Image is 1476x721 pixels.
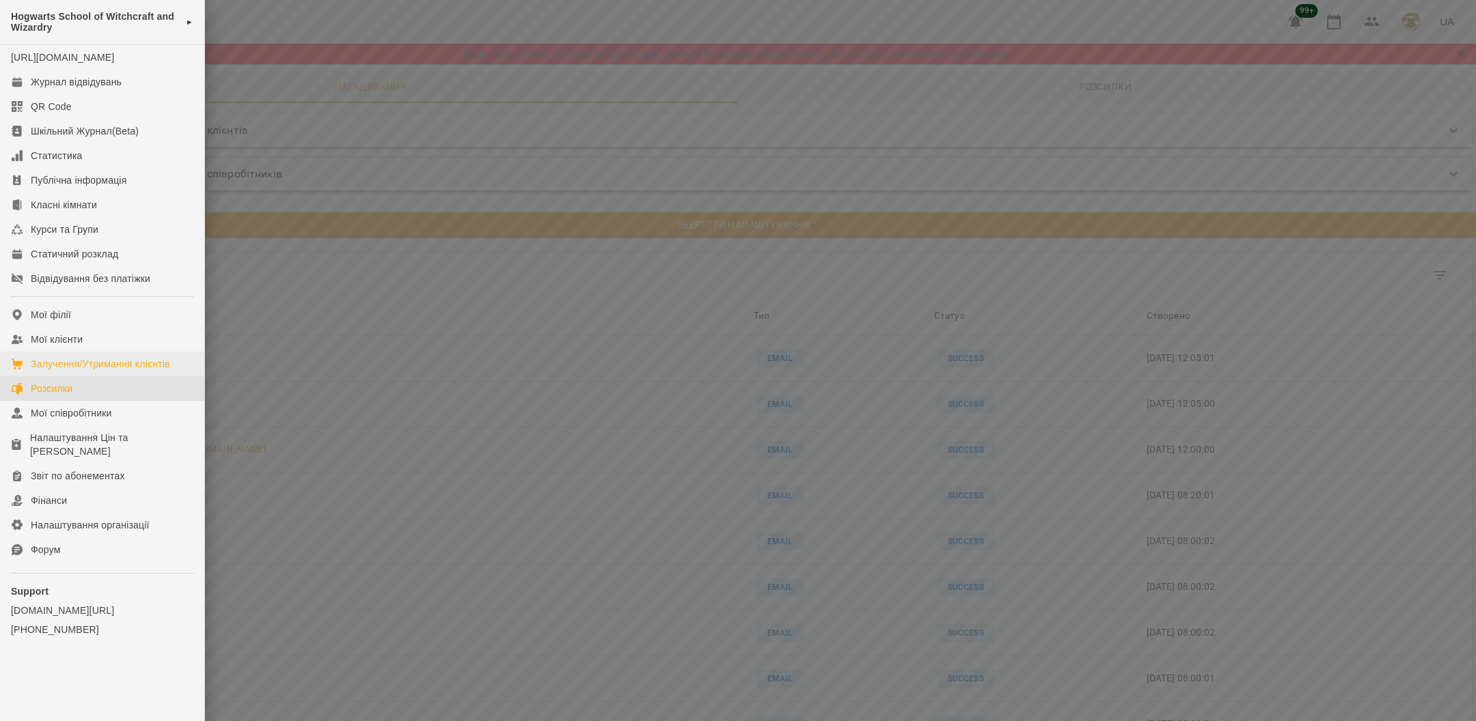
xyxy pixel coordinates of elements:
div: Публічна інформація [31,173,126,187]
a: [DOMAIN_NAME][URL] [11,604,193,617]
div: Журнал відвідувань [31,75,122,89]
span: ► [186,16,193,27]
div: QR Code [31,100,72,113]
div: Відвідування без платіжки [31,272,150,285]
div: Залучення/Утримання клієнтів [31,357,170,371]
div: Мої філії [31,308,71,322]
div: Класні кімнати [31,198,97,212]
div: Звіт по абонементах [31,469,125,483]
div: Статистика [31,149,83,162]
div: Форум [31,543,61,556]
p: Support [11,584,193,598]
div: Налаштування Цін та [PERSON_NAME] [30,431,193,458]
a: [URL][DOMAIN_NAME] [11,52,114,63]
a: [PHONE_NUMBER] [11,623,193,636]
div: Налаштування організації [31,518,150,532]
div: Статичний розклад [31,247,118,261]
span: Hogwarts School of Witchcraft and Wizardry [11,11,179,33]
div: Шкільний Журнал(Beta) [31,124,139,138]
div: Мої клієнти [31,333,83,346]
div: Курси та Групи [31,223,98,236]
div: Мої співробітники [31,406,112,420]
div: Розсилки [31,382,72,395]
div: Фінанси [31,494,67,507]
